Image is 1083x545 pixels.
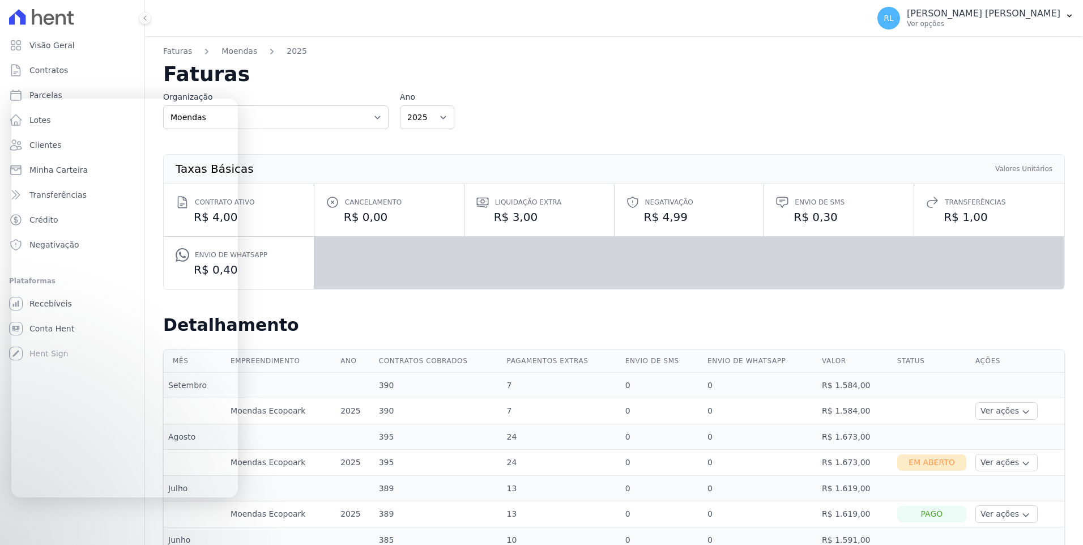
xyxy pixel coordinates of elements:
[897,506,966,522] div: Pago
[995,164,1053,174] th: Valores Unitários
[621,501,703,527] td: 0
[345,197,402,208] span: Cancelamento
[226,501,336,527] td: Moendas Ecopoark
[817,476,893,501] td: R$ 1.619,00
[163,45,192,57] a: Faturas
[621,424,703,450] td: 0
[621,373,703,398] td: 0
[5,317,140,340] a: Conta Hent
[817,350,893,373] th: Valor
[926,209,1052,225] dd: R$ 1,00
[226,350,336,373] th: Empreendimento
[29,40,75,51] span: Visão Geral
[621,476,703,501] td: 0
[326,209,453,225] dd: R$ 0,00
[703,424,817,450] td: 0
[336,350,374,373] th: Ano
[975,454,1038,471] button: Ver ações
[703,450,817,476] td: 0
[502,373,621,398] td: 7
[163,315,1065,335] h2: Detalhamento
[11,506,39,534] iframe: Intercom live chat
[336,450,374,476] td: 2025
[971,350,1064,373] th: Ações
[907,8,1060,19] p: [PERSON_NAME] [PERSON_NAME]
[400,91,454,103] label: Ano
[626,209,753,225] dd: R$ 4,99
[502,424,621,450] td: 24
[817,501,893,527] td: R$ 1.619,00
[703,373,817,398] td: 0
[502,350,621,373] th: Pagamentos extras
[287,45,307,57] a: 2025
[374,398,502,424] td: 390
[495,197,562,208] span: Liquidação extra
[476,209,603,225] dd: R$ 3,00
[897,454,966,471] div: Em Aberto
[29,90,62,101] span: Parcelas
[884,14,894,22] span: RL
[893,350,971,373] th: Status
[621,350,703,373] th: Envio de SMS
[907,19,1060,28] p: Ver opções
[817,450,893,476] td: R$ 1.673,00
[5,159,140,181] a: Minha Carteira
[176,209,302,225] dd: R$ 4,00
[5,184,140,206] a: Transferências
[11,99,238,497] iframe: Intercom live chat
[502,501,621,527] td: 13
[29,65,68,76] span: Contratos
[336,398,374,424] td: 2025
[374,450,502,476] td: 395
[374,424,502,450] td: 395
[5,208,140,231] a: Crédito
[5,34,140,57] a: Visão Geral
[226,450,336,476] td: Moendas Ecopoark
[817,424,893,450] td: R$ 1.673,00
[621,450,703,476] td: 0
[775,209,902,225] dd: R$ 0,30
[374,476,502,501] td: 389
[176,262,302,278] dd: R$ 0,40
[795,197,845,208] span: Envio de SMS
[502,450,621,476] td: 24
[374,350,502,373] th: Contratos cobrados
[336,501,374,527] td: 2025
[374,373,502,398] td: 390
[5,109,140,131] a: Lotes
[703,501,817,527] td: 0
[5,84,140,107] a: Parcelas
[868,2,1083,34] button: RL [PERSON_NAME] [PERSON_NAME] Ver opções
[163,91,389,103] label: Organização
[975,402,1038,420] button: Ver ações
[975,505,1038,523] button: Ver ações
[163,45,1065,64] nav: Breadcrumb
[5,59,140,82] a: Contratos
[817,373,893,398] td: R$ 1.584,00
[5,292,140,315] a: Recebíveis
[703,398,817,424] td: 0
[703,476,817,501] td: 0
[502,476,621,501] td: 13
[9,274,135,288] div: Plataformas
[645,197,693,208] span: Negativação
[5,134,140,156] a: Clientes
[621,398,703,424] td: 0
[221,45,257,57] a: Moendas
[226,398,336,424] td: Moendas Ecopoark
[945,197,1005,208] span: Transferências
[817,398,893,424] td: R$ 1.584,00
[5,233,140,256] a: Negativação
[703,350,817,373] th: Envio de Whatsapp
[374,501,502,527] td: 389
[163,64,1065,84] h2: Faturas
[502,398,621,424] td: 7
